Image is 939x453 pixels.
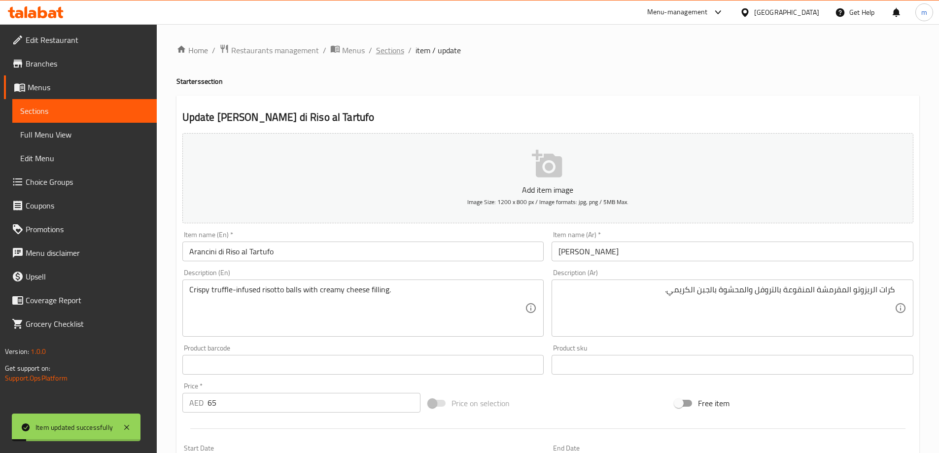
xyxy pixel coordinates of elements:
[26,34,149,46] span: Edit Restaurant
[323,44,326,56] li: /
[176,44,208,56] a: Home
[4,52,157,75] a: Branches
[342,44,365,56] span: Menus
[219,44,319,57] a: Restaurants management
[198,184,898,196] p: Add item image
[231,44,319,56] span: Restaurants management
[26,58,149,70] span: Branches
[698,397,730,409] span: Free item
[26,176,149,188] span: Choice Groups
[189,397,204,409] p: AED
[5,345,29,358] span: Version:
[12,123,157,146] a: Full Menu View
[20,152,149,164] span: Edit Menu
[4,217,157,241] a: Promotions
[376,44,404,56] a: Sections
[26,223,149,235] span: Promotions
[182,355,544,375] input: Please enter product barcode
[4,288,157,312] a: Coverage Report
[26,318,149,330] span: Grocery Checklist
[4,28,157,52] a: Edit Restaurant
[552,355,913,375] input: Please enter product sku
[31,345,46,358] span: 1.0.0
[20,105,149,117] span: Sections
[176,76,919,86] h4: Starters section
[558,285,895,332] textarea: كرات الريزوتو المقرمشة المنقوعة بالتروفل والمحشوة بالجبن الكريمي.
[26,247,149,259] span: Menu disclaimer
[4,75,157,99] a: Menus
[416,44,461,56] span: item / update
[921,7,927,18] span: m
[4,170,157,194] a: Choice Groups
[212,44,215,56] li: /
[20,129,149,140] span: Full Menu View
[182,110,913,125] h2: Update [PERSON_NAME] di Riso al Tartufo
[330,44,365,57] a: Menus
[408,44,412,56] li: /
[26,271,149,282] span: Upsell
[28,81,149,93] span: Menus
[4,312,157,336] a: Grocery Checklist
[35,422,113,433] div: Item updated successfully
[5,372,68,384] a: Support.OpsPlatform
[647,6,708,18] div: Menu-management
[4,194,157,217] a: Coupons
[12,146,157,170] a: Edit Menu
[754,7,819,18] div: [GEOGRAPHIC_DATA]
[5,362,50,375] span: Get support on:
[467,196,628,208] span: Image Size: 1200 x 800 px / Image formats: jpg, png / 5MB Max.
[4,265,157,288] a: Upsell
[182,242,544,261] input: Enter name En
[12,99,157,123] a: Sections
[208,393,421,413] input: Please enter price
[182,133,913,223] button: Add item imageImage Size: 1200 x 800 px / Image formats: jpg, png / 5MB Max.
[4,241,157,265] a: Menu disclaimer
[26,294,149,306] span: Coverage Report
[369,44,372,56] li: /
[452,397,510,409] span: Price on selection
[176,44,919,57] nav: breadcrumb
[189,285,525,332] textarea: Crispy truffle-infused risotto balls with creamy cheese filling.
[26,200,149,211] span: Coupons
[552,242,913,261] input: Enter name Ar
